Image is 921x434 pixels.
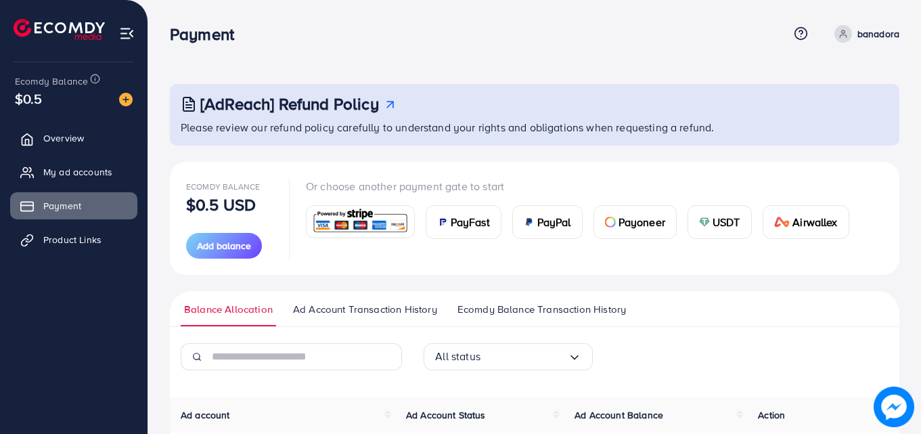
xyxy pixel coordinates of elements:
[699,217,710,227] img: card
[10,158,137,186] a: My ad accounts
[857,26,899,42] p: banadora
[293,302,437,317] span: Ad Account Transaction History
[197,239,251,253] span: Add balance
[181,408,230,422] span: Ad account
[874,387,914,427] img: image
[829,25,899,43] a: banadora
[43,233,102,246] span: Product Links
[186,233,262,259] button: Add balance
[512,205,583,239] a: cardPayPal
[426,205,501,239] a: cardPayFast
[575,408,663,422] span: Ad Account Balance
[181,119,891,135] p: Please review our refund policy carefully to understand your rights and obligations when requesti...
[435,346,480,367] span: All status
[524,217,535,227] img: card
[437,217,448,227] img: card
[43,165,112,179] span: My ad accounts
[186,196,256,213] p: $0.5 USD
[619,214,665,230] span: Payoneer
[306,205,415,238] a: card
[43,131,84,145] span: Overview
[186,181,260,192] span: Ecomdy Balance
[480,346,568,367] input: Search for option
[537,214,571,230] span: PayPal
[184,302,273,317] span: Balance Allocation
[10,226,137,253] a: Product Links
[758,408,785,422] span: Action
[15,89,43,108] span: $0.5
[311,207,410,236] img: card
[119,26,135,41] img: menu
[10,125,137,152] a: Overview
[688,205,752,239] a: cardUSDT
[14,19,105,40] img: logo
[43,199,81,213] span: Payment
[713,214,740,230] span: USDT
[15,74,88,88] span: Ecomdy Balance
[605,217,616,227] img: card
[451,214,490,230] span: PayFast
[593,205,677,239] a: cardPayoneer
[170,24,245,44] h3: Payment
[306,178,860,194] p: Or choose another payment gate to start
[774,217,790,227] img: card
[406,408,486,422] span: Ad Account Status
[424,343,593,370] div: Search for option
[119,93,133,106] img: image
[763,205,849,239] a: cardAirwallex
[457,302,626,317] span: Ecomdy Balance Transaction History
[200,94,379,114] h3: [AdReach] Refund Policy
[10,192,137,219] a: Payment
[792,214,837,230] span: Airwallex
